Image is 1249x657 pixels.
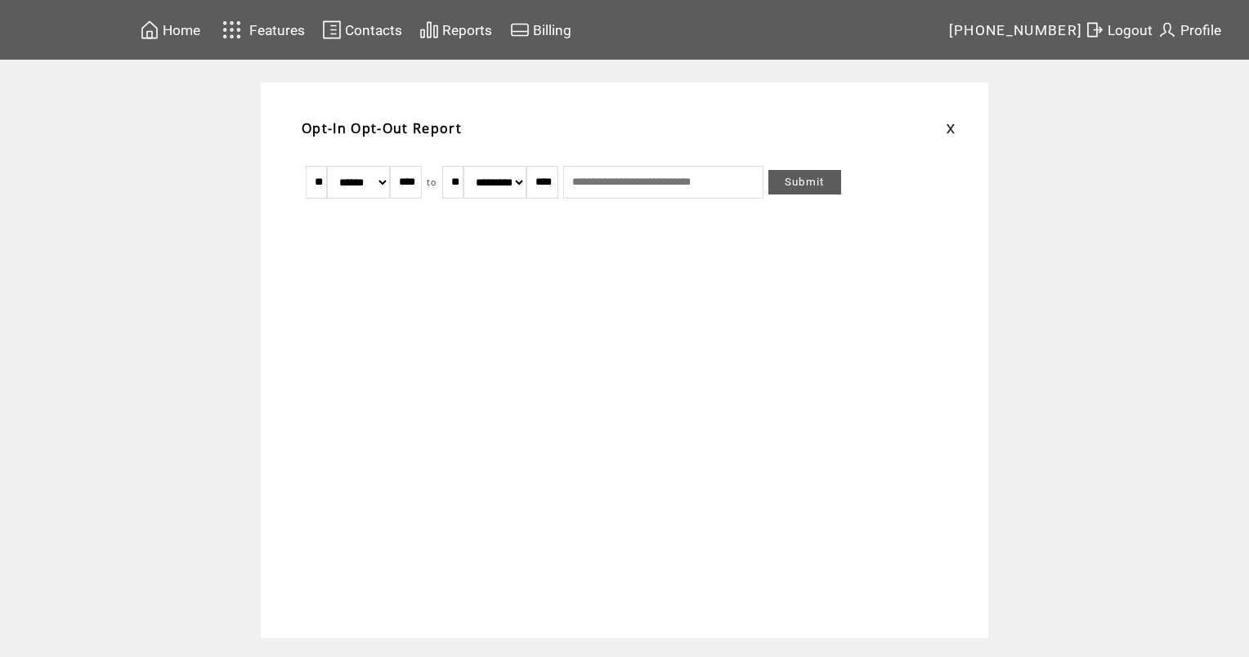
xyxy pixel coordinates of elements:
span: Profile [1180,22,1221,38]
img: contacts.svg [322,20,342,40]
span: Features [249,22,305,38]
img: home.svg [140,20,159,40]
img: profile.svg [1157,20,1177,40]
img: chart.svg [419,20,439,40]
span: Logout [1108,22,1153,38]
a: Profile [1155,17,1224,42]
span: to [427,177,437,188]
span: Reports [442,22,492,38]
a: Home [137,17,203,42]
span: Billing [533,22,571,38]
a: Submit [768,170,841,194]
a: Contacts [320,17,405,42]
a: Logout [1082,17,1155,42]
img: creidtcard.svg [510,20,530,40]
span: Home [163,22,200,38]
a: Billing [508,17,574,42]
img: features.svg [217,16,246,43]
span: [PHONE_NUMBER] [949,22,1083,38]
a: Features [215,14,307,46]
img: exit.svg [1085,20,1104,40]
span: Opt-In Opt-Out Report [302,119,462,137]
span: Contacts [345,22,402,38]
a: Reports [417,17,495,42]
